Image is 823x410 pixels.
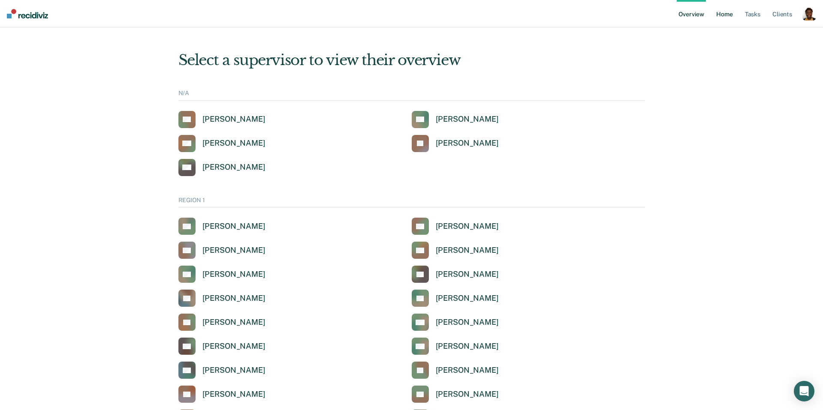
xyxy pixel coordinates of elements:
div: [PERSON_NAME] [436,389,499,399]
a: [PERSON_NAME] [178,111,265,128]
div: REGION 1 [178,197,645,208]
div: [PERSON_NAME] [202,317,265,327]
div: [PERSON_NAME] [436,317,499,327]
div: [PERSON_NAME] [202,389,265,399]
div: [PERSON_NAME] [436,245,499,255]
div: [PERSON_NAME] [436,365,499,375]
a: [PERSON_NAME] [412,362,499,379]
div: [PERSON_NAME] [202,221,265,231]
a: [PERSON_NAME] [412,242,499,259]
a: [PERSON_NAME] [412,135,499,152]
a: [PERSON_NAME] [412,111,499,128]
div: Select a supervisor to view their overview [178,51,645,69]
a: [PERSON_NAME] [412,290,499,307]
div: [PERSON_NAME] [436,269,499,279]
a: [PERSON_NAME] [412,386,499,403]
a: [PERSON_NAME] [178,135,265,152]
a: [PERSON_NAME] [412,314,499,331]
div: [PERSON_NAME] [436,293,499,303]
div: [PERSON_NAME] [202,293,265,303]
a: [PERSON_NAME] [412,338,499,355]
a: [PERSON_NAME] [178,159,265,176]
div: [PERSON_NAME] [202,114,265,124]
a: [PERSON_NAME] [178,218,265,235]
div: [PERSON_NAME] [202,245,265,255]
a: [PERSON_NAME] [178,290,265,307]
div: [PERSON_NAME] [436,341,499,351]
a: [PERSON_NAME] [178,338,265,355]
a: [PERSON_NAME] [178,314,265,331]
div: [PERSON_NAME] [202,341,265,351]
div: [PERSON_NAME] [202,162,265,172]
div: Open Intercom Messenger [794,381,814,401]
div: [PERSON_NAME] [202,365,265,375]
img: Recidiviz [7,9,48,18]
a: [PERSON_NAME] [178,266,265,283]
div: N/A [178,90,645,101]
div: [PERSON_NAME] [436,114,499,124]
a: [PERSON_NAME] [178,386,265,403]
div: [PERSON_NAME] [436,221,499,231]
a: [PERSON_NAME] [412,266,499,283]
div: [PERSON_NAME] [202,138,265,148]
a: [PERSON_NAME] [178,242,265,259]
div: [PERSON_NAME] [202,269,265,279]
a: [PERSON_NAME] [178,362,265,379]
div: [PERSON_NAME] [436,138,499,148]
a: [PERSON_NAME] [412,218,499,235]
